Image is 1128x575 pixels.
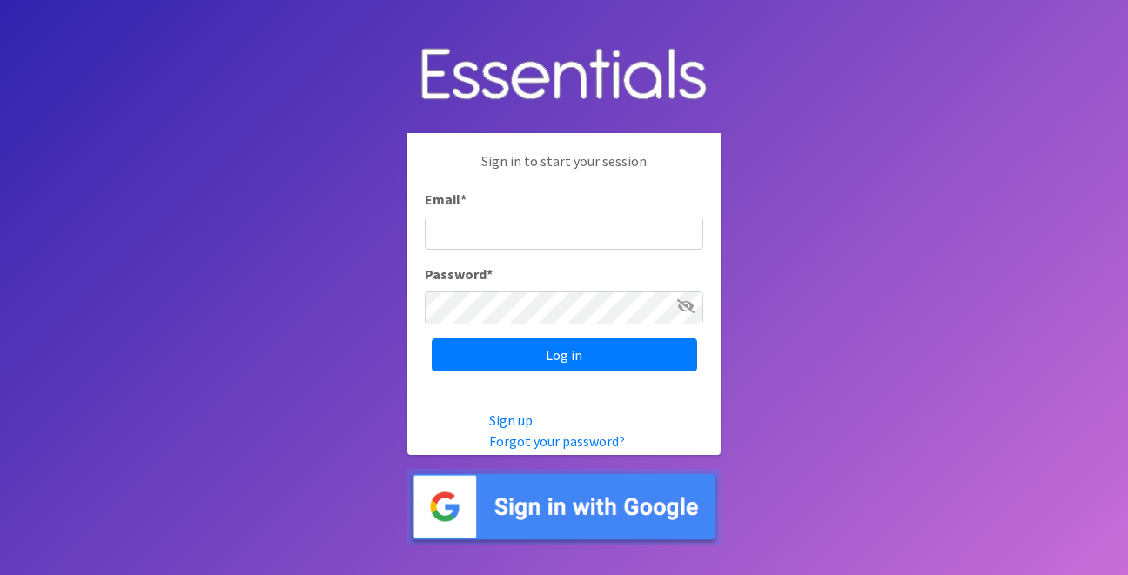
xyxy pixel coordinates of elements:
label: Password [425,264,493,284]
img: Sign in with Google [407,469,721,545]
p: Sign in to start your session [425,150,703,189]
abbr: required [460,191,467,208]
abbr: required [487,265,493,283]
input: Log in [432,338,697,371]
img: Human Essentials [407,30,721,120]
a: Forgot your password? [489,432,625,450]
a: Sign up [489,411,533,429]
label: Email [425,189,467,210]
